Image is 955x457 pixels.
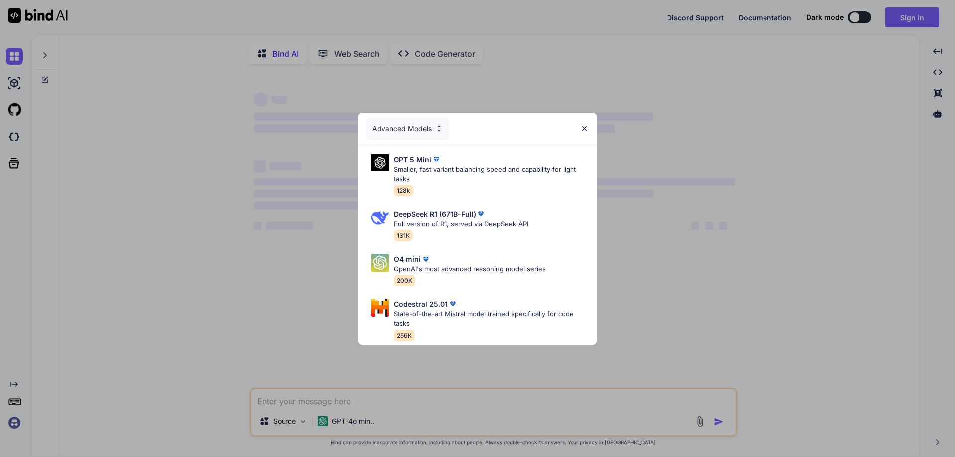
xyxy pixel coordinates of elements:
img: Pick Models [371,154,389,172]
img: close [580,124,589,133]
p: O4 mini [394,254,421,264]
p: OpenAI's most advanced reasoning model series [394,264,546,274]
img: premium [421,254,431,264]
p: Codestral 25.01 [394,299,448,309]
span: 128k [394,185,413,196]
p: State-of-the-art Mistral model trained specifically for code tasks [394,309,589,329]
div: Advanced Models [366,118,449,140]
span: 131K [394,230,413,241]
img: Pick Models [371,254,389,272]
img: premium [476,209,486,219]
span: 256K [394,330,415,341]
p: Full version of R1, served via DeepSeek API [394,219,528,229]
p: GPT 5 Mini [394,154,431,165]
img: Pick Models [371,299,389,317]
img: Pick Models [371,209,389,227]
p: Smaller, fast variant balancing speed and capability for light tasks [394,165,589,184]
span: 200K [394,275,415,286]
img: premium [448,299,458,309]
img: Pick Models [435,124,443,133]
img: premium [431,154,441,164]
p: DeepSeek R1 (671B-Full) [394,209,476,219]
